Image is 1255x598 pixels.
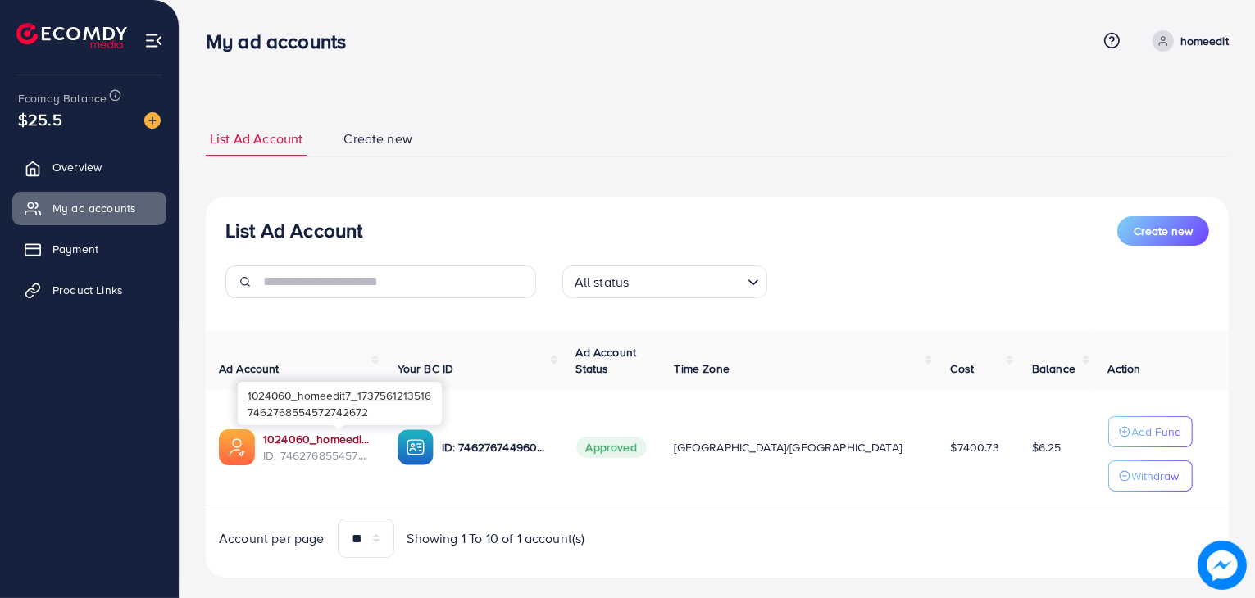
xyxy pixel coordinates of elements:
span: Your BC ID [398,360,454,377]
span: Showing 1 To 10 of 1 account(s) [407,529,585,548]
span: Payment [52,241,98,257]
span: Ad Account Status [576,344,637,377]
p: ID: 7462767449604177937 [442,437,550,457]
img: logo [16,23,127,48]
span: All status [571,270,633,294]
span: Account per page [219,529,325,548]
h3: List Ad Account [225,219,362,242]
span: ID: 7462768554572742672 [263,447,371,464]
button: Create new [1117,216,1209,246]
img: ic-ads-acc.e4c84228.svg [219,429,255,465]
p: homeedit [1180,31,1229,51]
a: homeedit [1146,30,1229,52]
a: 1024060_homeedit7_1737561213516 [263,431,371,447]
a: Overview [12,151,166,183]
span: 1024060_homeedit7_1737561213516 [248,387,431,403]
span: Approved [576,437,647,458]
span: Create new [343,129,412,148]
img: image [1198,541,1247,590]
button: Add Fund [1108,416,1193,447]
span: $7400.73 [951,439,999,455]
p: Withdraw [1132,466,1180,486]
span: Balance [1032,360,1075,377]
span: Time Zone [675,360,730,377]
img: image [144,112,161,129]
a: Product Links [12,274,166,306]
span: Action [1108,360,1141,377]
span: Ecomdy Balance [18,90,107,106]
span: Cost [951,360,975,377]
span: $6.25 [1032,439,1062,455]
a: Payment [12,233,166,265]
a: My ad accounts [12,192,166,224]
input: Search for option [634,267,740,294]
span: List Ad Account [210,129,302,148]
img: menu [144,31,163,50]
button: Withdraw [1108,460,1193,492]
h3: My ad accounts [206,29,359,53]
span: Product Links [52,282,123,298]
span: Ad Account [219,360,280,377]
span: $25.5 [18,107,62,131]
p: Add Fund [1132,422,1182,442]
span: Overview [52,159,102,175]
span: My ad accounts [52,200,136,216]
div: 7462768554572742672 [238,382,442,425]
div: Search for option [562,265,767,298]
span: Create new [1134,223,1193,239]
span: [GEOGRAPHIC_DATA]/[GEOGRAPHIC_DATA] [675,439,903,455]
img: ic-ba-acc.ded83a64.svg [398,429,434,465]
